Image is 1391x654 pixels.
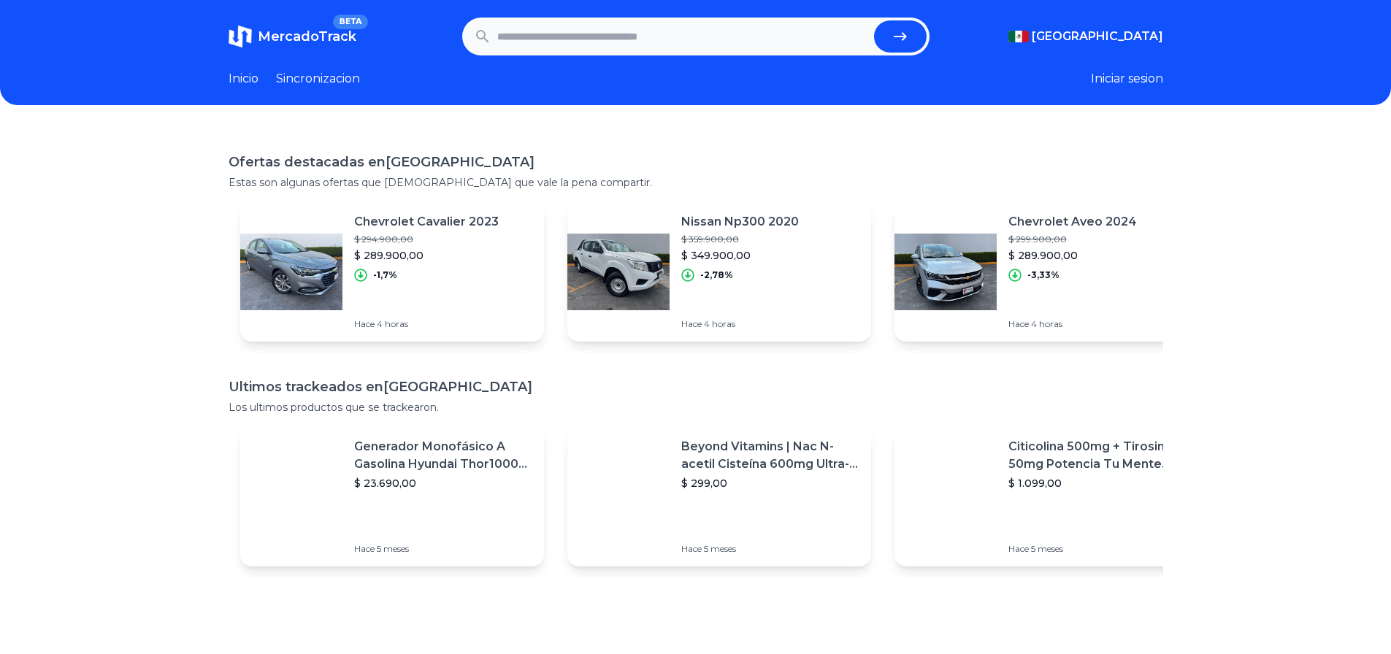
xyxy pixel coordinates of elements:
h1: Ultimos trackeados en [GEOGRAPHIC_DATA] [229,377,1163,397]
img: Featured image [240,445,342,547]
p: Chevrolet Aveo 2024 [1008,213,1137,231]
p: Nissan Np300 2020 [681,213,799,231]
h1: Ofertas destacadas en [GEOGRAPHIC_DATA] [229,152,1163,172]
a: Featured imageCiticolina 500mg + Tirosina 50mg Potencia Tu Mente (120caps) Sabor Sin Sabor$ 1.099... [894,426,1198,566]
a: Featured imageGenerador Monofásico A Gasolina Hyundai Thor10000 P 11.5 Kw$ 23.690,00Hace 5 meses [240,426,544,566]
span: MercadoTrack [258,28,356,45]
img: Featured image [567,445,670,547]
img: Mexico [1008,31,1029,42]
a: Inicio [229,70,258,88]
p: $ 294.900,00 [354,234,499,245]
p: Beyond Vitamins | Nac N-acetil Cisteína 600mg Ultra-premium Con Inulina De Agave (prebiótico Natu... [681,438,859,473]
p: $ 299,00 [681,476,859,490]
p: $ 23.690,00 [354,476,532,490]
a: Sincronizacion [276,70,360,88]
a: Featured imageChevrolet Cavalier 2023$ 294.900,00$ 289.900,00-1,7%Hace 4 horas [240,201,544,342]
p: Los ultimos productos que se trackearon. [229,400,1163,415]
p: Hace 4 horas [1008,318,1137,330]
img: Featured image [894,445,997,547]
p: Citicolina 500mg + Tirosina 50mg Potencia Tu Mente (120caps) Sabor Sin Sabor [1008,438,1187,473]
p: Hace 4 horas [681,318,799,330]
p: $ 299.900,00 [1008,234,1137,245]
a: Featured imageNissan Np300 2020$ 359.900,00$ 349.900,00-2,78%Hace 4 horas [567,201,871,342]
p: Hace 5 meses [681,543,859,555]
p: Hace 5 meses [354,543,532,555]
p: $ 349.900,00 [681,248,799,263]
p: $ 289.900,00 [1008,248,1137,263]
p: Chevrolet Cavalier 2023 [354,213,499,231]
button: [GEOGRAPHIC_DATA] [1008,28,1163,45]
img: Featured image [894,220,997,323]
p: -3,33% [1027,269,1059,281]
p: $ 359.900,00 [681,234,799,245]
span: [GEOGRAPHIC_DATA] [1032,28,1163,45]
p: $ 1.099,00 [1008,476,1187,490]
p: -1,7% [373,269,397,281]
img: Featured image [240,220,342,323]
p: -2,78% [700,269,733,281]
p: Estas son algunas ofertas que [DEMOGRAPHIC_DATA] que vale la pena compartir. [229,175,1163,190]
span: BETA [333,15,367,29]
button: Iniciar sesion [1091,70,1163,88]
img: Featured image [567,220,670,323]
p: Hace 5 meses [1008,543,1187,555]
img: MercadoTrack [229,25,252,48]
p: $ 289.900,00 [354,248,499,263]
a: MercadoTrackBETA [229,25,356,48]
p: Hace 4 horas [354,318,499,330]
p: Generador Monofásico A Gasolina Hyundai Thor10000 P 11.5 Kw [354,438,532,473]
a: Featured imageBeyond Vitamins | Nac N-acetil Cisteína 600mg Ultra-premium Con Inulina De Agave (p... [567,426,871,566]
a: Featured imageChevrolet Aveo 2024$ 299.900,00$ 289.900,00-3,33%Hace 4 horas [894,201,1198,342]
